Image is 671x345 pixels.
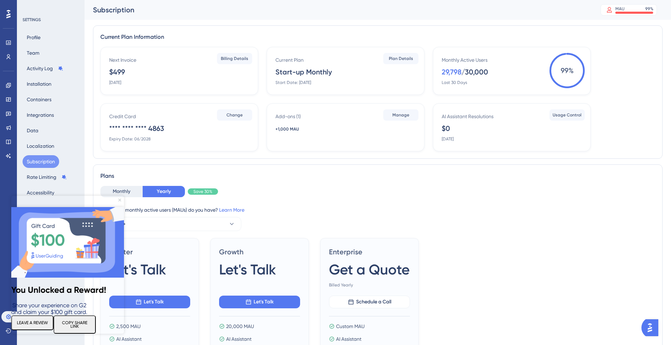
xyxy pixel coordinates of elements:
span: 20,000 MAU [226,322,254,331]
button: Rate Limiting [23,171,71,183]
div: Start-up Monthly [275,67,332,77]
div: Expiry Date: 06/2028 [109,136,151,142]
span: Get a Quote [329,260,410,279]
a: Learn More [219,207,244,213]
button: Let's Talk [109,296,190,308]
div: +1,000 MAU [275,126,312,132]
button: Usage Control [549,109,585,121]
div: Current Plan Information [100,33,655,41]
span: AI Assistant [336,335,361,343]
span: 99 % [549,53,585,88]
div: Credit Card [109,112,136,121]
div: MAU [615,6,625,12]
div: / 30,000 [461,67,488,77]
button: Localization [23,140,58,152]
div: [DATE] [442,136,454,142]
button: Accessibility [23,186,58,199]
iframe: UserGuiding AI Assistant Launcher [641,317,663,338]
span: Enterprise [329,247,410,257]
button: 20,000+ [100,217,241,231]
button: Let's Talk [219,296,300,308]
button: Subscription [23,155,59,168]
button: Schedule a Call [329,296,410,308]
button: Billing Details [217,53,252,64]
div: Start Date: [DATE] [275,80,311,85]
span: Share your experience on G2 [1,106,75,113]
button: Change [217,109,252,121]
span: Usage Control [553,112,582,118]
div: Subscription [93,5,583,15]
button: Yearly [143,186,185,197]
button: Installation [23,78,56,90]
div: Next Invoice [109,56,136,64]
div: SETTINGS [23,17,80,23]
button: Data [23,124,43,137]
span: Let's Talk [254,298,274,306]
span: Billing Details [221,56,248,61]
div: Monthly Active Users [442,56,487,64]
span: Let's Talk [144,298,164,306]
div: 99 % [645,6,653,12]
div: $499 [109,67,125,77]
span: AI Assistant [116,335,142,343]
button: Plan Details [383,53,418,64]
div: Add-ons ( 1 ) [275,112,301,121]
div: AI Assistant Resolutions [442,112,493,121]
button: Monthly [100,186,143,197]
button: Containers [23,93,56,106]
span: Manage [392,112,409,118]
button: Profile [23,31,45,44]
span: Growth [219,247,300,257]
span: Billed Yearly [329,282,410,288]
div: How many monthly active users (MAUs) do you have? [100,206,655,214]
span: Plan Details [389,56,413,61]
div: 29,798 [442,67,461,77]
div: $0 [442,123,450,133]
span: Starter [109,247,190,257]
button: Team [23,47,44,59]
div: [DATE] [109,80,121,85]
button: Manage [383,109,418,121]
span: Let's Talk [109,260,166,279]
span: AI Assistant [226,335,251,343]
div: Current Plan [275,56,304,64]
button: Activity Log [23,62,68,75]
span: Change [226,112,243,118]
span: Schedule a Call [356,298,391,306]
span: 2,500 MAU [116,322,141,331]
span: Custom MAU [336,322,365,331]
div: Plans [100,172,655,180]
span: Let's Talk [219,260,276,279]
button: Integrations [23,109,58,121]
div: Last 30 Days [442,80,467,85]
span: Save 30% [193,189,212,194]
button: COPY SHARE LINK [42,120,85,138]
